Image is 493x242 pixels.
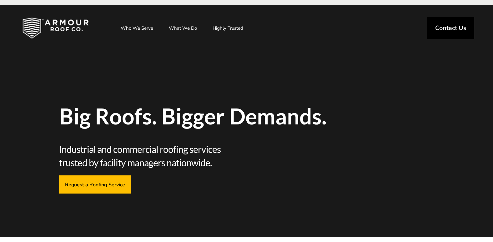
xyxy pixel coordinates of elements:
[114,20,159,36] a: Who We Serve
[59,175,131,193] a: Request a Roofing Service
[59,105,337,127] span: Big Roofs. Bigger Demands.
[65,181,125,187] span: Request a Roofing Service
[427,17,474,39] a: Contact Us
[435,25,466,31] span: Contact Us
[163,20,203,36] a: What We Do
[59,143,244,169] span: Industrial and commercial roofing services trusted by facility managers nationwide.
[13,13,99,44] img: Industrial and Commercial Roofing Company | Armour Roof Co.
[206,20,249,36] a: Highly Trusted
